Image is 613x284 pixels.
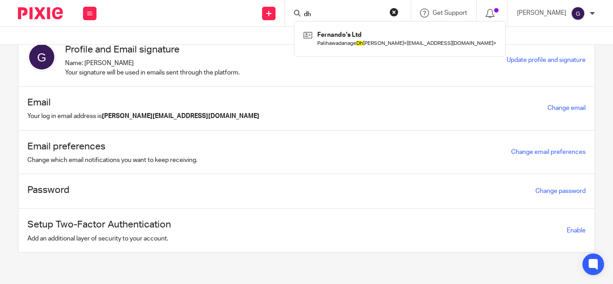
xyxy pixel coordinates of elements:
img: svg%3E [571,6,585,21]
b: [PERSON_NAME][EMAIL_ADDRESS][DOMAIN_NAME] [102,113,259,119]
p: Your log in email address is [27,112,259,121]
a: Change password [535,188,586,194]
p: Name: [PERSON_NAME] Your signature will be used in emails sent through the platform. [65,59,240,77]
h1: Password [27,183,70,197]
h1: Email [27,96,259,109]
img: svg%3E [27,43,56,71]
a: Update profile and signature [507,57,586,63]
h1: Email preferences [27,140,197,153]
a: Change email preferences [511,149,586,155]
input: Search [303,11,384,19]
p: Add an additional layer of security to your account. [27,234,171,243]
button: Clear [390,8,398,17]
p: Change which email notifications you want to keep receiving. [27,156,197,165]
span: Enable [567,227,586,234]
a: Change email [547,105,586,111]
h1: Profile and Email signature [65,43,240,57]
img: Pixie [18,7,63,19]
h1: Setup Two-Factor Authentication [27,218,171,232]
p: [PERSON_NAME] [517,9,566,17]
span: Get Support [433,10,467,16]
